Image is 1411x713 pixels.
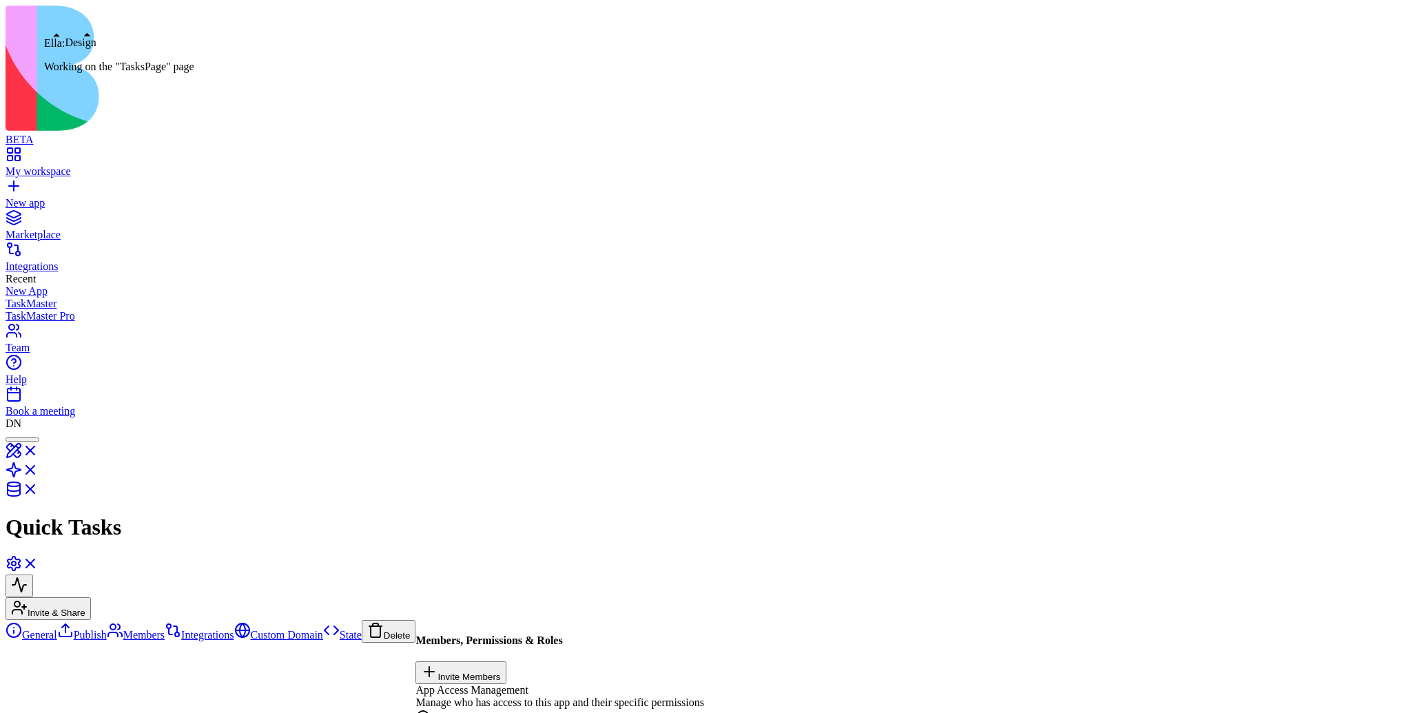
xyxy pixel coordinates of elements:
a: New app [6,185,1405,209]
a: New App [6,285,1405,298]
a: Integrations [165,629,234,641]
a: Team [6,329,1405,354]
a: Publish [57,629,107,641]
button: Delete [362,620,416,643]
a: Help [6,361,1405,386]
a: Integrations [6,248,1405,273]
div: New app [6,197,1405,209]
span: Ella: [44,37,65,49]
div: BETA [6,134,1405,146]
div: Integrations [6,260,1405,273]
div: Marketplace [6,229,1405,241]
a: Members [107,629,165,641]
h4: Members, Permissions & Roles [415,634,704,647]
a: My workspace [6,153,1405,178]
img: logo [6,6,559,131]
div: Team [6,342,1405,354]
a: General [6,629,57,641]
a: Book a meeting [6,393,1405,417]
a: BETA [6,121,1405,146]
div: App Access Management [415,684,704,696]
a: Custom Domain [234,629,323,641]
a: Marketplace [6,216,1405,241]
div: Manage who has access to this app and their specific permissions [415,696,704,709]
div: Book a meeting [6,405,1405,417]
a: State [323,629,362,641]
div: Help [6,373,1405,386]
a: TaskMaster Pro [6,310,1405,322]
h1: Quick Tasks [6,515,1405,540]
span: Recent [6,273,36,285]
span: DN [6,417,21,429]
p: Working on the "TasksPage" page [44,61,194,73]
div: My workspace [6,165,1405,178]
button: Invite & Share [6,597,91,620]
a: TaskMaster [6,298,1405,310]
button: Invite Members [415,661,506,684]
